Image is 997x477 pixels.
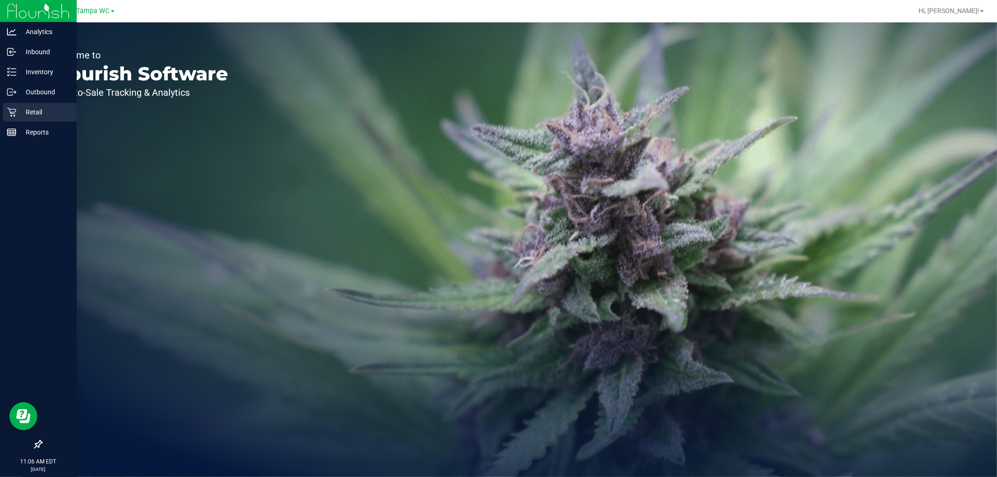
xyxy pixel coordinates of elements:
[16,86,72,98] p: Outbound
[16,107,72,118] p: Retail
[16,46,72,57] p: Inbound
[7,27,16,36] inline-svg: Analytics
[7,87,16,97] inline-svg: Outbound
[9,402,37,430] iframe: Resource center
[50,64,228,83] p: Flourish Software
[7,47,16,57] inline-svg: Inbound
[16,26,72,37] p: Analytics
[4,466,72,473] p: [DATE]
[16,127,72,138] p: Reports
[7,67,16,77] inline-svg: Inventory
[4,457,72,466] p: 11:06 AM EDT
[50,88,228,97] p: Seed-to-Sale Tracking & Analytics
[7,128,16,137] inline-svg: Reports
[16,66,72,78] p: Inventory
[7,107,16,117] inline-svg: Retail
[77,7,110,15] span: Tampa WC
[50,50,228,60] p: Welcome to
[918,7,979,14] span: Hi, [PERSON_NAME]!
